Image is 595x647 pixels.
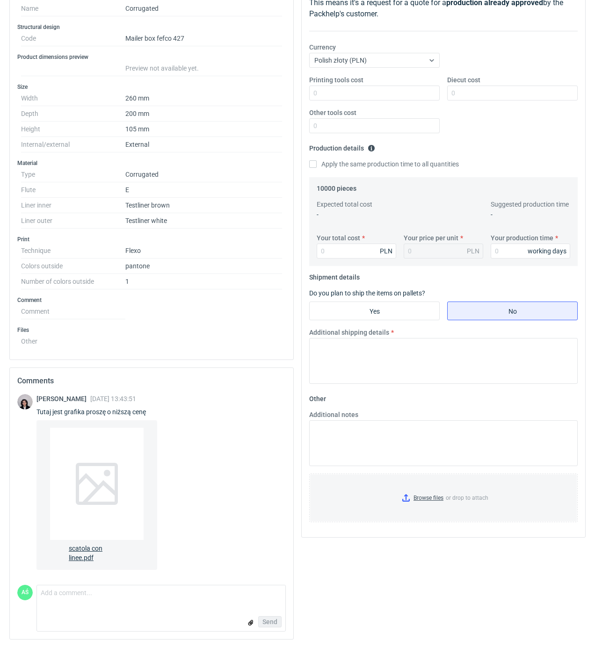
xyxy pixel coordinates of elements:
label: Additional notes [309,410,358,419]
span: [DATE] 13:43:51 [90,395,136,403]
h3: Print [17,236,286,243]
h3: Size [17,83,286,91]
dd: 105 mm [125,122,282,137]
a: scatola con linee.pdf [36,420,157,570]
span: Polish złoty (PLN) [314,57,367,64]
dd: E [125,182,282,198]
h3: Material [17,159,286,167]
dt: Number of colors outside [21,274,125,289]
input: 0 [491,244,570,259]
span: scatola con linee.pdf [69,540,125,562]
label: Do you plan to ship the items on pallets? [309,289,425,297]
input: 0 [317,244,396,259]
input: 0 [309,118,440,133]
dd: Mailer box fefco 427 [125,31,282,46]
label: Your production time [491,233,553,243]
dd: 200 mm [125,106,282,122]
dt: Colors outside [21,259,125,274]
dt: Height [21,122,125,137]
dt: Other [21,334,125,345]
img: Sebastian Markut [17,394,33,410]
dt: Liner outer [21,213,125,229]
h2: Comments [17,375,286,387]
dt: Type [21,167,125,182]
dd: Corrugated [125,1,282,16]
div: Tutaj jest grafika proszę o niższą cenę [36,407,157,417]
legend: Shipment details [309,270,360,281]
label: Expected total cost [317,200,372,209]
div: working days [528,246,566,256]
input: 0 [309,86,440,101]
dd: 1 [125,274,282,289]
legend: Production details [309,141,375,152]
label: Currency [309,43,336,52]
div: Adrian Świerżewski [17,585,33,600]
button: Send [258,616,282,627]
label: Other tools cost [309,108,356,117]
label: Suggested production time [491,200,569,209]
dd: Corrugated [125,167,282,182]
label: or drop to attach [310,474,577,522]
p: - [317,210,396,219]
p: - [491,210,570,219]
dt: Code [21,31,125,46]
dt: Flute [21,182,125,198]
dt: Liner inner [21,198,125,213]
dd: Flexo [125,243,282,259]
div: PLN [467,246,479,256]
dd: pantone [125,259,282,274]
dd: Testliner brown [125,198,282,213]
label: Yes [309,302,440,320]
span: [PERSON_NAME] [36,395,90,403]
div: PLN [380,246,392,256]
label: Your total cost [317,233,360,243]
dt: Depth [21,106,125,122]
span: Preview not available yet. [125,65,199,72]
legend: 10000 pieces [317,181,356,192]
label: Apply the same production time to all quantities [309,159,459,169]
dd: Testliner white [125,213,282,229]
dt: Comment [21,304,125,319]
dt: Width [21,91,125,106]
figcaption: AŚ [17,585,33,600]
h3: Structural design [17,23,286,31]
h3: Files [17,326,286,334]
label: No [447,302,578,320]
label: Additional shipping details [309,328,389,337]
dt: Technique [21,243,125,259]
dd: External [125,137,282,152]
label: Printing tools cost [309,75,363,85]
dd: 260 mm [125,91,282,106]
span: Send [262,618,277,625]
input: 0 [447,86,578,101]
h3: Comment [17,296,286,304]
label: Diecut cost [447,75,480,85]
dt: Name [21,1,125,16]
label: Your price per unit [404,233,458,243]
dt: Internal/external [21,137,125,152]
legend: Other [309,391,326,403]
h3: Product dimensions preview [17,53,286,61]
